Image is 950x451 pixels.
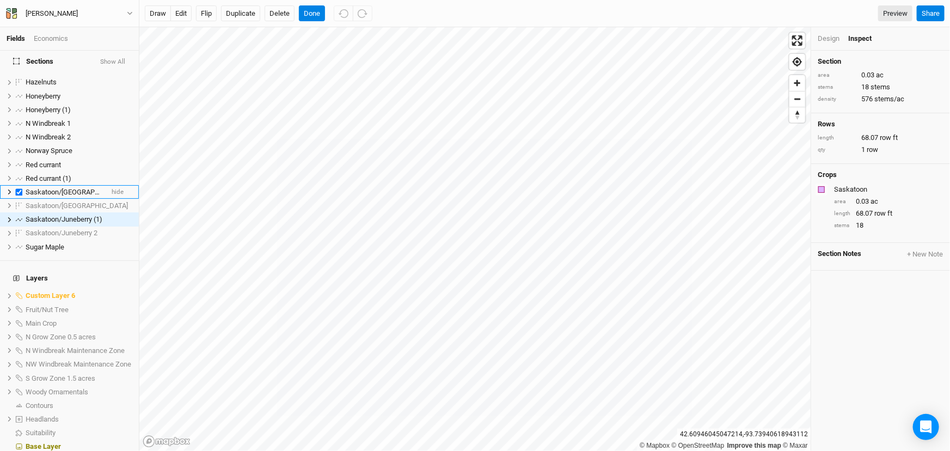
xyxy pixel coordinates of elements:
a: Mapbox [640,442,670,449]
button: Show All [100,58,126,66]
button: Done [299,5,325,22]
button: Redo (^Z) [353,5,372,22]
button: Reset bearing to north [789,107,805,123]
div: Saskatoon/Juneberry [26,188,103,197]
span: Saskatoon/Juneberry 2 [26,229,97,237]
div: Fruit/Nut Tree [26,306,132,314]
div: Norway Spruce [26,147,132,155]
span: Hazelnuts [26,78,57,86]
span: Red currant (1) [26,174,71,182]
button: Share [917,5,945,22]
span: Sugar Maple [26,243,64,251]
span: Saskatoon/Juneberry (1) [26,215,102,223]
div: N Windbreak 2 [26,133,132,142]
button: Zoom out [789,91,805,107]
span: Red currant [26,161,61,169]
div: Saskatoon/Juneberry [26,202,132,210]
div: length [818,134,856,142]
div: Saskatoon [834,185,941,194]
div: Main Crop [26,319,132,328]
span: NW Windbreak Maintenance Zone [26,360,131,368]
span: N Windbreak 1 [26,119,71,127]
div: Sugar Maple [26,243,132,252]
span: stems [871,82,890,92]
span: S Grow Zone 1.5 acres [26,374,95,382]
div: area [818,71,856,80]
span: Headlands [26,415,59,423]
div: 18 [818,82,943,92]
div: 42.60946045047214 , -93.73940618943112 [677,429,811,440]
div: S Grow Zone 1.5 acres [26,374,132,383]
span: N Windbreak Maintenance Zone [26,346,125,355]
span: Honeyberry [26,92,60,100]
div: stems [818,83,856,92]
div: 0.03 [818,70,943,80]
span: hide [112,185,124,199]
div: Design [818,34,839,44]
button: + New Note [906,249,943,259]
button: Duplicate [221,5,260,22]
div: length [834,210,850,218]
div: area [834,198,850,206]
span: stems/ac [874,94,904,104]
div: 18 [834,221,943,230]
button: Find my location [789,54,805,70]
div: Red currant [26,161,132,169]
div: 0.03 [834,197,943,206]
div: NW Windbreak Maintenance Zone [26,360,132,369]
div: Saskatoon/Juneberry (1) [26,215,132,224]
div: 68.07 [834,209,943,218]
a: Improve this map [727,442,781,449]
div: Hazelnuts [26,78,132,87]
span: row ft [880,133,898,143]
canvas: Map [139,27,811,451]
span: Honeyberry (1) [26,106,71,114]
div: Open Intercom Messenger [913,414,939,440]
span: Norway Spruce [26,147,72,155]
span: N Grow Zone 0.5 acres [26,333,96,341]
div: Contours [26,401,132,410]
div: N Windbreak 1 [26,119,132,128]
h4: Section [818,57,943,66]
span: N Windbreak 2 [26,133,71,141]
h4: Crops [818,170,837,179]
div: Headlands [26,415,132,424]
div: Woody Ornamentals [26,388,132,397]
button: Flip [196,5,217,22]
button: [PERSON_NAME] [5,8,133,20]
button: edit [170,5,192,22]
div: Honeyberry [26,92,132,101]
a: Mapbox logo [143,435,191,448]
div: Suitability [26,429,132,437]
button: Zoom in [789,75,805,91]
span: Section Notes [818,249,861,259]
a: OpenStreetMap [672,442,725,449]
div: Inspect [848,34,887,44]
span: Custom Layer 6 [26,291,75,300]
span: row ft [874,209,892,218]
div: Garrett Hilpipre [26,8,78,19]
div: 1 [818,145,943,155]
span: ac [871,197,878,206]
div: density [818,95,856,103]
h4: Layers [7,267,132,289]
span: Contours [26,401,53,410]
div: N Grow Zone 0.5 acres [26,333,132,342]
button: Enter fullscreen [789,33,805,48]
div: stems [834,222,850,230]
span: ac [876,70,884,80]
span: row [867,145,878,155]
a: Fields [7,34,25,42]
div: Red currant (1) [26,174,132,183]
div: [PERSON_NAME] [26,8,78,19]
div: Base Layer [26,442,132,451]
div: Honeyberry (1) [26,106,132,114]
span: Woody Ornamentals [26,388,88,396]
div: 68.07 [818,133,943,143]
span: Suitability [26,429,56,437]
